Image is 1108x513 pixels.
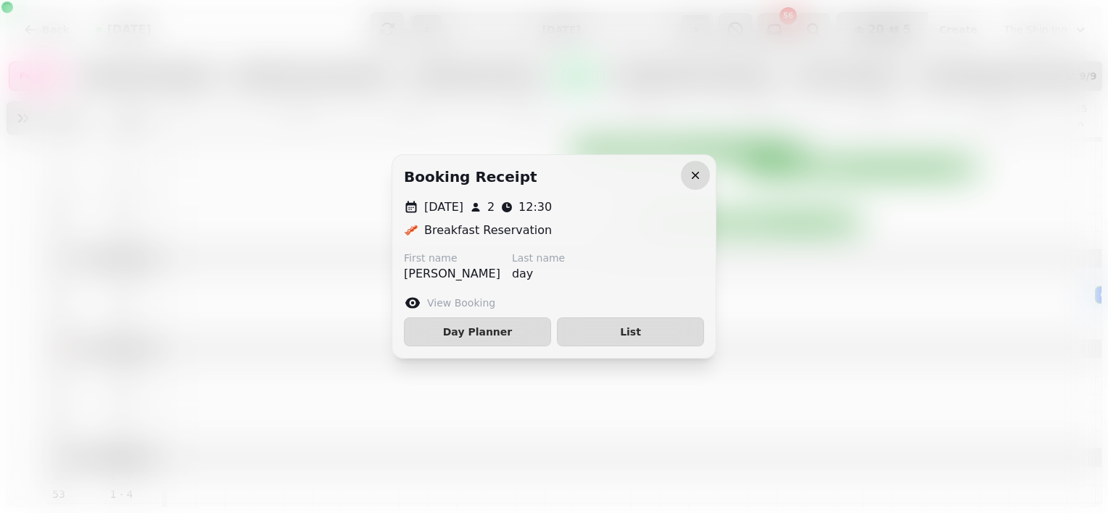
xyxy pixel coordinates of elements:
span: Day Planner [416,327,539,337]
label: View Booking [427,296,495,310]
span: List [569,327,692,337]
button: Day Planner [404,317,551,346]
p: day [512,265,565,283]
p: 🥓 [404,222,418,239]
label: Last name [512,251,565,265]
p: [DATE] [424,199,463,216]
p: Breakfast Reservation [424,222,552,239]
label: First name [404,251,500,265]
p: 2 [487,199,495,216]
p: [PERSON_NAME] [404,265,500,283]
p: 12:30 [518,199,552,216]
button: List [557,317,704,346]
h2: Booking receipt [404,167,537,187]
